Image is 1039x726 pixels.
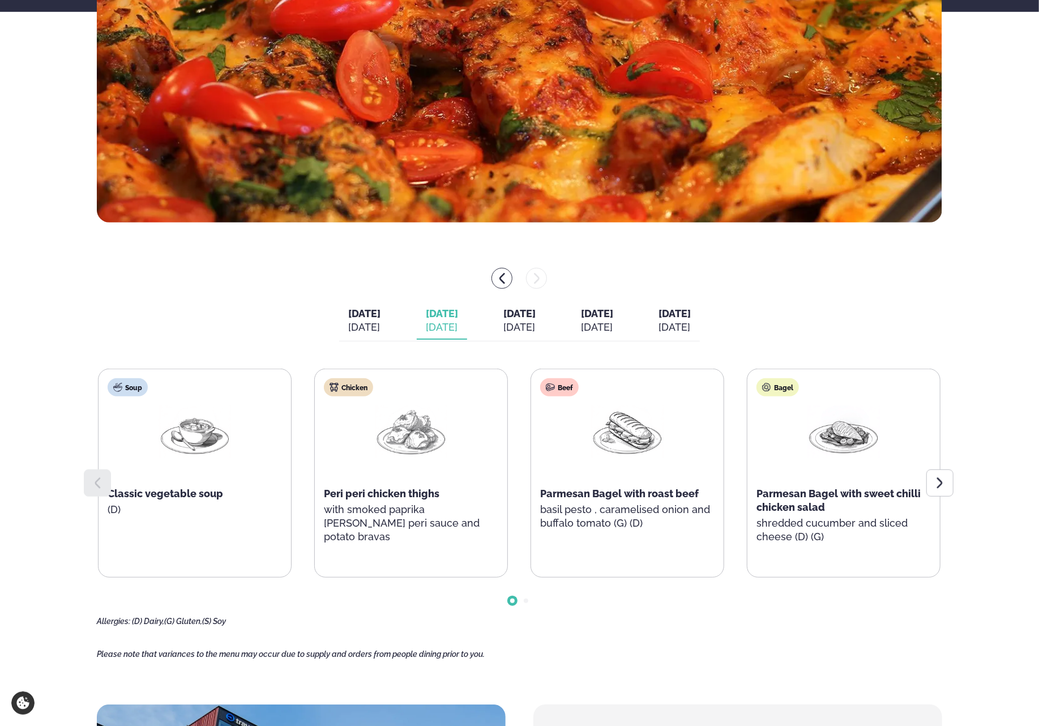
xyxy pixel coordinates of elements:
[503,308,536,319] span: [DATE]
[324,503,498,544] p: with smoked paprika [PERSON_NAME] peri sauce and potato bravas
[108,378,148,396] div: Soup
[97,650,485,659] span: Please note that variances to the menu may occur due to supply and orders from people dining prio...
[132,617,164,626] span: (D) Dairy,
[164,617,202,626] span: (G) Gluten,
[324,378,373,396] div: Chicken
[159,405,231,458] img: Soup.png
[348,308,380,319] span: [DATE]
[324,488,439,499] span: Peri peri chicken thighs
[113,383,122,392] img: soup.svg
[494,302,545,340] button: [DATE] [DATE]
[330,383,339,392] img: chicken.svg
[581,321,613,334] div: [DATE]
[540,488,699,499] span: Parmesan Bagel with roast beef
[762,383,771,392] img: bagle-new-16px.svg
[11,691,35,715] a: Cookie settings
[756,488,921,513] span: Parmesan Bagel with sweet chilli chicken salad
[426,321,458,334] div: [DATE]
[108,503,282,516] p: (D)
[503,321,536,334] div: [DATE]
[546,383,555,392] img: beef.svg
[591,405,664,458] img: Panini.png
[375,405,447,458] img: Chicken-thighs.png
[526,268,547,289] button: menu-btn-right
[756,516,931,544] p: shredded cucumber and sliced cheese (D) (G)
[756,378,799,396] div: Bagel
[572,302,622,340] button: [DATE] [DATE]
[540,503,715,530] p: basil pesto , caramelised onion and buffalo tomato (G) (D)
[417,302,467,340] button: [DATE] [DATE]
[649,302,700,340] button: [DATE] [DATE]
[524,599,528,603] span: Go to slide 2
[807,405,880,458] img: Chicken-breast.png
[581,308,613,319] span: [DATE]
[426,308,458,319] span: [DATE]
[348,321,380,334] div: [DATE]
[97,617,130,626] span: Allergies:
[510,599,515,603] span: Go to slide 1
[202,617,226,626] span: (S) Soy
[659,321,691,334] div: [DATE]
[540,378,579,396] div: Beef
[108,488,223,499] span: Classic vegetable soup
[339,302,390,340] button: [DATE] [DATE]
[491,268,512,289] button: menu-btn-left
[659,308,691,319] span: [DATE]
